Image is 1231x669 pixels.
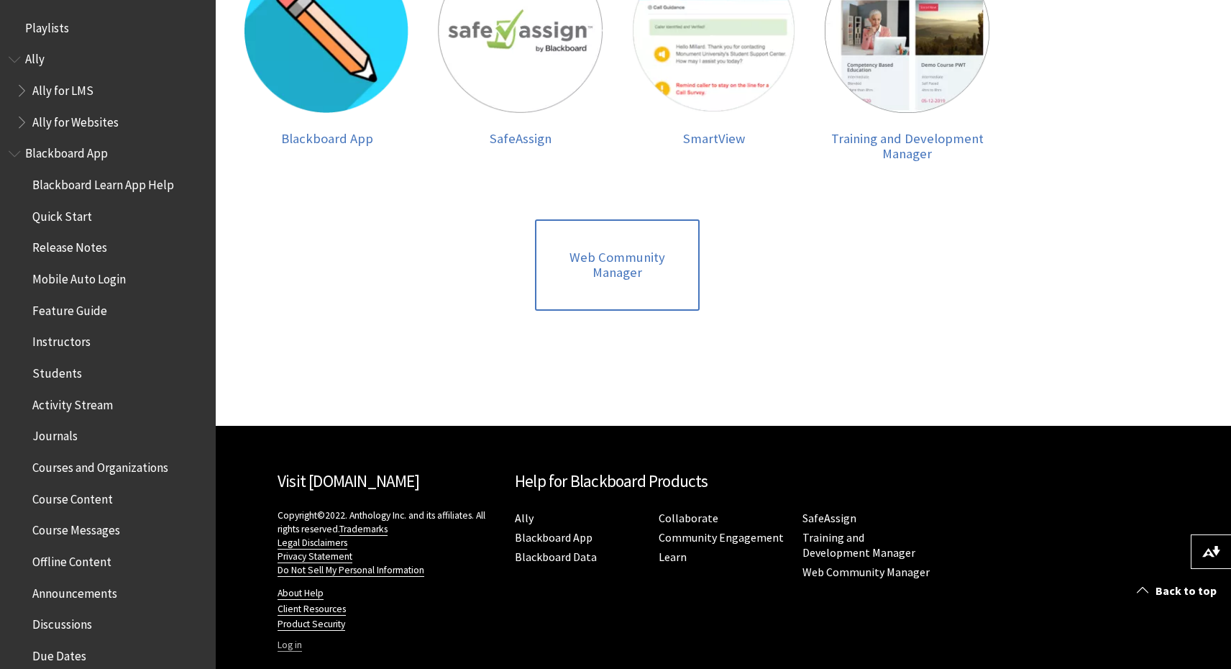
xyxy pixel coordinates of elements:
[535,219,700,311] a: Web Community Manager
[32,110,119,129] span: Ally for Websites
[32,330,91,350] span: Instructors
[659,530,784,545] a: Community Engagement
[278,603,346,616] a: Client Resources
[339,523,388,536] a: Trademarks
[802,530,915,560] a: Training and Development Manager
[32,550,111,569] span: Offline Content
[278,509,500,577] p: Copyright©2022. Anthology Inc. and its affiliates. All rights reserved.
[278,587,324,600] a: About Help
[802,511,856,526] a: SafeAssign
[659,550,687,565] a: Learn
[32,236,107,255] span: Release Notes
[659,511,718,526] a: Collaborate
[32,519,120,538] span: Course Messages
[25,142,108,161] span: Blackboard App
[802,565,930,580] a: Web Community Manager
[32,644,86,663] span: Due Dates
[544,250,691,281] span: Web Community Manager
[25,47,45,67] span: Ally
[278,537,347,550] a: Legal Disclaimers
[32,393,113,412] span: Activity Stream
[32,424,78,444] span: Journals
[32,455,168,475] span: Courses and Organizations
[1126,578,1231,604] a: Back to top
[32,299,107,318] span: Feature Guide
[281,130,373,147] span: Blackboard App
[278,550,352,563] a: Privacy Statement
[278,639,302,652] a: Log in
[515,511,534,526] a: Ally
[278,618,345,631] a: Product Security
[32,361,82,381] span: Students
[32,487,113,506] span: Course Content
[831,130,984,163] span: Training and Development Manager
[32,78,93,98] span: Ally for LMS
[32,612,92,632] span: Discussions
[9,16,207,40] nav: Book outline for Playlists
[683,130,745,147] span: SmartView
[515,530,592,545] a: Blackboard App
[9,47,207,135] nav: Book outline for Anthology Ally Help
[32,267,126,286] span: Mobile Auto Login
[490,130,552,147] span: SafeAssign
[278,470,419,491] a: Visit [DOMAIN_NAME]
[32,204,92,224] span: Quick Start
[25,16,69,35] span: Playlists
[515,469,932,494] h2: Help for Blackboard Products
[515,550,597,565] a: Blackboard Data
[278,564,424,577] a: Do Not Sell My Personal Information
[32,581,117,601] span: Announcements
[32,173,174,192] span: Blackboard Learn App Help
